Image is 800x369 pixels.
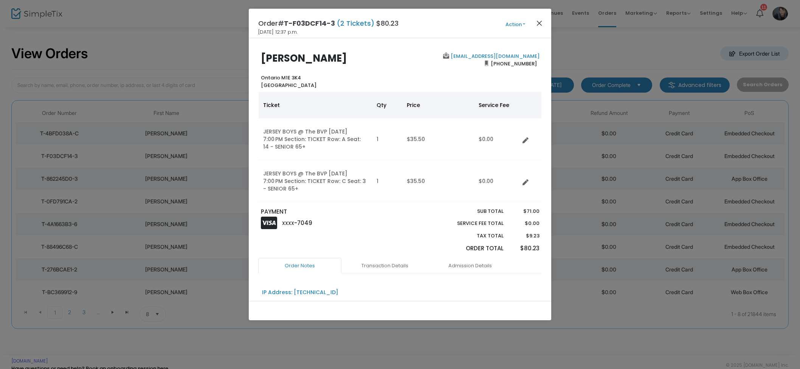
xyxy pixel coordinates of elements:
[261,51,347,65] b: [PERSON_NAME]
[449,53,540,60] a: [EMAIL_ADDRESS][DOMAIN_NAME]
[335,19,376,28] span: (2 Tickets)
[493,20,538,29] button: Action
[474,160,519,202] td: $0.00
[294,219,312,227] span: -7049
[402,118,474,160] td: $35.50
[474,92,519,118] th: Service Fee
[372,92,402,118] th: Qty
[258,18,398,28] h4: Order# $80.23
[439,232,504,240] p: Tax Total
[258,28,298,36] span: [DATE] 12:37 p.m.
[511,208,539,215] p: $71.00
[428,258,512,274] a: Admission Details
[439,208,504,215] p: Sub total
[261,74,316,89] b: Ontario M1E 3K4 [GEOGRAPHIC_DATA]
[261,208,397,216] p: PAYMENT
[372,118,402,160] td: 1
[343,258,426,274] a: Transaction Details
[511,244,539,253] p: $80.23
[439,220,504,227] p: Service Fee Total
[259,160,372,202] td: JERSEY BOYS @ The BVP [DATE] 7:00 PM Section: TICKET Row: C Seat: 3 - SENIOR 65+
[474,118,519,160] td: $0.00
[259,92,541,202] div: Data table
[259,118,372,160] td: JERSEY BOYS @ The BVP [DATE] 7:00 PM Section: TICKET Row: A Seat: 14 - SENIOR 65+
[511,220,539,227] p: $0.00
[282,220,294,226] span: XXXX
[535,18,544,28] button: Close
[439,244,504,253] p: Order Total
[372,160,402,202] td: 1
[259,92,372,118] th: Ticket
[488,57,540,70] span: [PHONE_NUMBER]
[284,19,335,28] span: T-F03DCF14-3
[511,232,539,240] p: $9.23
[262,288,338,296] div: IP Address: [TECHNICAL_ID]
[402,160,474,202] td: $35.50
[402,92,474,118] th: Price
[258,258,341,274] a: Order Notes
